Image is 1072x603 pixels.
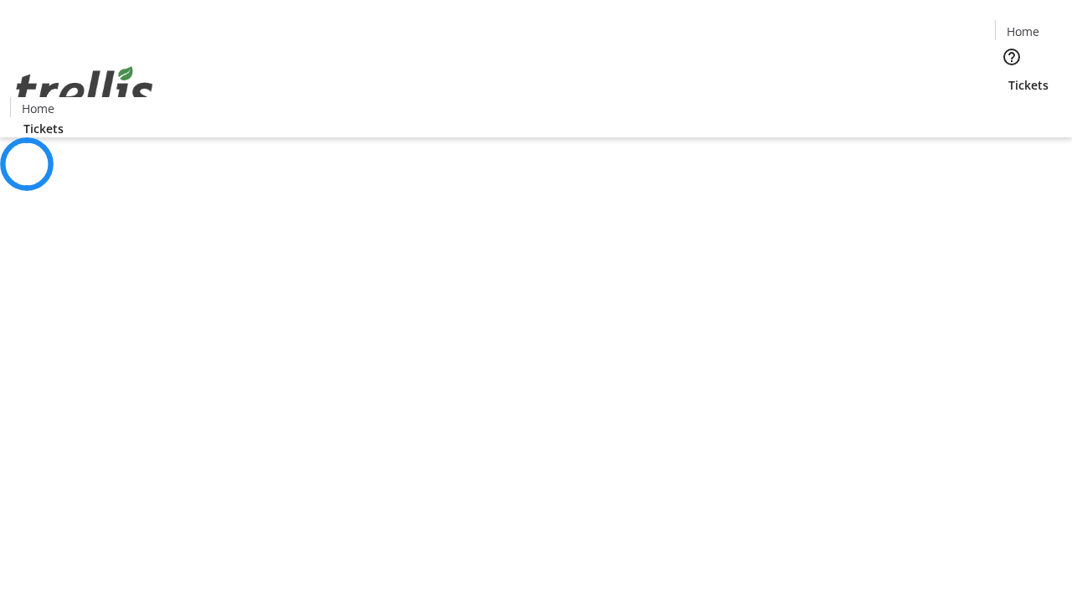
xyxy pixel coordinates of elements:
span: Home [22,100,54,117]
img: Orient E2E Organization oLZarfd70T's Logo [10,48,159,131]
span: Home [1007,23,1039,40]
span: Tickets [23,120,64,137]
a: Home [996,23,1049,40]
a: Home [11,100,64,117]
button: Help [995,40,1028,74]
button: Cart [995,94,1028,127]
span: Tickets [1008,76,1049,94]
a: Tickets [10,120,77,137]
a: Tickets [995,76,1062,94]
